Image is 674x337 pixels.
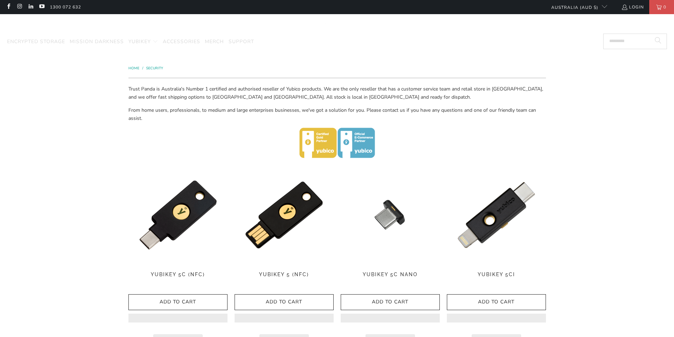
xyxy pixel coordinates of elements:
[341,165,440,265] img: YubiKey 5C Nano - Trust Panda
[128,272,227,287] a: YubiKey 5C (NFC)
[136,299,220,305] span: Add to Cart
[128,165,227,265] a: YubiKey 5C (NFC) - Trust Panda YubiKey 5C (NFC) - Trust Panda
[128,66,139,71] span: Home
[39,4,45,10] a: Trust Panda Australia on YouTube
[128,66,140,71] a: Home
[7,34,65,50] a: Encrypted Storage
[603,34,667,49] input: Search...
[242,299,326,305] span: Add to Cart
[7,38,65,45] span: Encrypted Storage
[128,85,546,101] p: Trust Panda is Australia's Number 1 certified and authorised reseller of Yubico products. We are ...
[447,294,546,310] button: Add to Cart
[70,38,124,45] span: Mission Darkness
[235,165,334,265] img: YubiKey 5 (NFC) - Trust Panda
[341,165,440,265] a: YubiKey 5C Nano - Trust Panda YubiKey 5C Nano - Trust Panda
[447,165,546,265] img: YubiKey 5Ci - Trust Panda
[163,34,200,50] a: Accessories
[301,18,373,32] img: Trust Panda Australia
[128,272,227,278] span: YubiKey 5C (NFC)
[128,34,158,50] summary: YubiKey
[235,272,334,278] span: YubiKey 5 (NFC)
[70,34,124,50] a: Mission Darkness
[341,272,440,278] span: YubiKey 5C Nano
[16,4,22,10] a: Trust Panda Australia on Instagram
[163,38,200,45] span: Accessories
[447,272,546,287] a: YubiKey 5Ci
[205,38,224,45] span: Merch
[128,294,227,310] button: Add to Cart
[341,272,440,287] a: YubiKey 5C Nano
[341,294,440,310] button: Add to Cart
[142,66,143,71] span: /
[205,34,224,50] a: Merch
[649,34,667,49] button: Search
[146,66,163,71] a: Security
[229,38,254,45] span: Support
[229,34,254,50] a: Support
[447,165,546,265] a: YubiKey 5Ci - Trust Panda YubiKey 5Ci - Trust Panda
[128,106,546,122] p: From home users, professionals, to medium and large enterprises businesses, we've got a solution ...
[621,3,644,11] a: Login
[50,3,81,11] a: 1300 072 632
[7,34,254,50] nav: Translation missing: en.navigation.header.main_nav
[454,299,538,305] span: Add to Cart
[235,272,334,287] a: YubiKey 5 (NFC)
[348,299,432,305] span: Add to Cart
[447,272,546,278] span: YubiKey 5Ci
[5,4,11,10] a: Trust Panda Australia on Facebook
[28,4,34,10] a: Trust Panda Australia on LinkedIn
[128,165,227,265] img: YubiKey 5C (NFC) - Trust Panda
[128,38,151,45] span: YubiKey
[235,165,334,265] a: YubiKey 5 (NFC) - Trust Panda YubiKey 5 (NFC) - Trust Panda
[235,294,334,310] button: Add to Cart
